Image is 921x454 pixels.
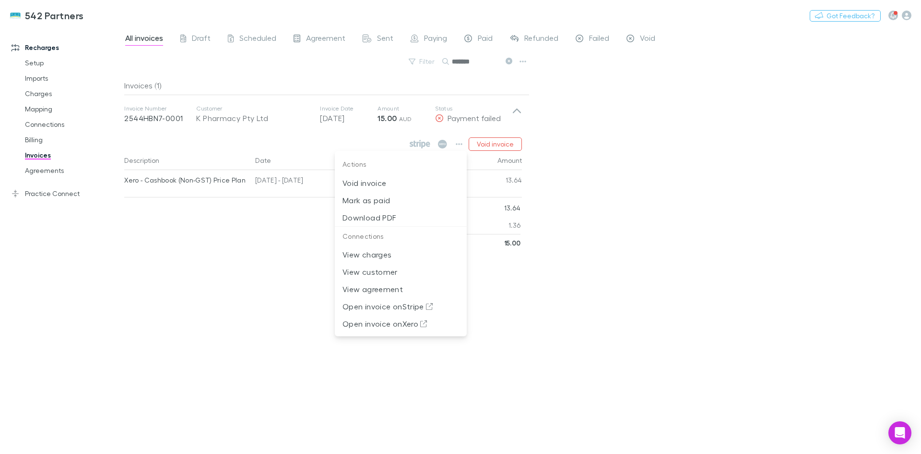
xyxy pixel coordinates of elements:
[335,174,467,192] li: Void invoice
[335,209,467,226] li: Download PDF
[335,281,467,298] li: View agreement
[335,283,467,293] a: View agreement
[342,212,459,223] p: Download PDF
[335,263,467,281] li: View customer
[342,266,459,278] p: View customer
[342,283,459,295] p: View agreement
[342,249,459,260] p: View charges
[335,318,467,327] a: Open invoice onXero
[342,195,459,206] p: Mark as paid
[335,249,467,258] a: View charges
[335,301,467,310] a: Open invoice onStripe
[335,266,467,275] a: View customer
[335,192,467,209] li: Mark as paid
[342,318,459,330] p: Open invoice on Xero
[335,315,467,332] li: Open invoice onXero
[342,301,459,312] p: Open invoice on Stripe
[888,421,911,444] div: Open Intercom Messenger
[335,155,467,174] p: Actions
[335,227,467,246] p: Connections
[335,246,467,263] li: View charges
[335,211,467,221] a: Download PDF
[342,177,459,189] p: Void invoice
[335,298,467,315] li: Open invoice onStripe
